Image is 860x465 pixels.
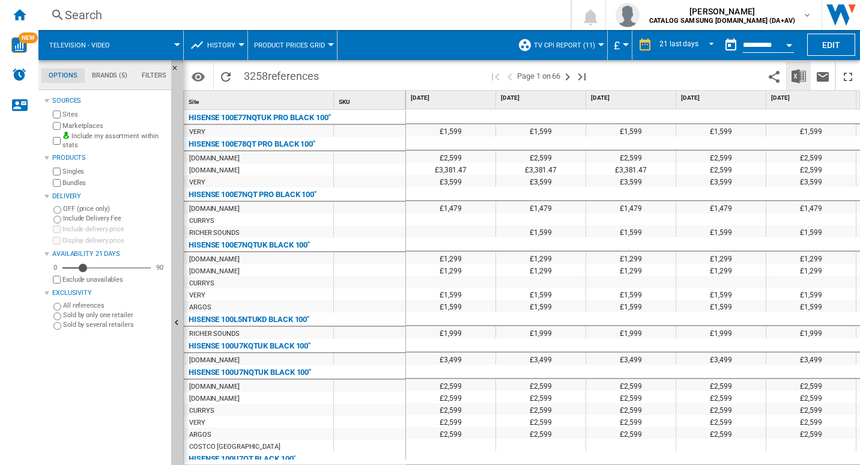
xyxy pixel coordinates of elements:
input: Singles [53,168,61,175]
span: Site [189,99,199,105]
div: 90 [153,263,166,272]
img: alerts-logo.svg [12,67,26,82]
div: RICHER SOUNDS [189,227,240,239]
label: Include Delivery Fee [63,214,166,223]
div: Delivery [52,192,166,201]
span: Television - video [49,41,110,49]
button: Reload [214,62,238,90]
div: RICHER SOUNDS [189,328,240,340]
div: £3,499 [406,353,495,365]
div: £2,599 [406,403,495,415]
div: £3,381.47 [586,163,676,175]
div: COSTCO [GEOGRAPHIC_DATA] [189,441,280,453]
span: [PERSON_NAME] [649,5,795,17]
div: £1,479 [676,201,766,213]
div: [DATE] [498,91,586,106]
img: excel-24x24.png [792,69,806,84]
div: £1,599 [406,300,495,312]
span: [DATE] [681,94,763,102]
div: [DOMAIN_NAME] [189,203,240,215]
div: £1,299 [586,252,676,264]
span: [DATE] [411,94,493,102]
div: £1,599 [676,225,766,237]
div: £1,599 [676,124,766,136]
div: ARGOS [189,429,211,441]
div: £1,299 [586,264,676,276]
div: TV CPI Report (11) [518,30,601,60]
div: £2,599 [406,151,495,163]
label: Sites [62,110,166,119]
div: £2,599 [496,415,586,427]
span: [DATE] [501,94,583,102]
div: £2,599 [496,403,586,415]
button: Edit [807,34,855,56]
div: £2,599 [766,391,856,403]
div: HISENSE 100E7NQTUK BLACK 100" [189,238,310,252]
div: £1,999 [676,326,766,338]
div: £2,599 [676,391,766,403]
label: Include my assortment within stats [62,132,166,150]
div: £2,599 [406,415,495,427]
button: First page [488,62,503,90]
div: VERY [189,177,205,189]
span: 3258 [238,62,325,87]
button: Send this report by email [811,62,835,90]
div: HISENSE 100E77NQTUK PRO BLACK 100" [189,111,331,125]
div: £2,599 [766,415,856,427]
input: Bundles [53,179,61,187]
div: £2,599 [676,427,766,439]
span: NEW [19,32,38,43]
div: £1,599 [586,225,676,237]
md-tab-item: Options [41,68,85,83]
div: £3,499 [676,353,766,365]
div: £2,599 [586,379,676,391]
div: £2,599 [406,391,495,403]
div: HISENSE 100U7KQTUK BLACK 100" [189,339,310,353]
input: All references [53,303,61,311]
span: [DATE] [771,94,853,102]
div: [DOMAIN_NAME] [189,393,240,405]
button: Last page [575,62,589,90]
input: Sold by several retailers [53,322,61,330]
div: £2,599 [766,427,856,439]
div: £2,599 [496,379,586,391]
div: £3,599 [406,175,495,187]
span: SKU [339,99,350,105]
div: £2,599 [766,403,856,415]
md-tab-item: Filters [135,68,174,83]
label: Include delivery price [62,225,166,234]
md-menu: Currency [608,30,632,60]
label: Sold by several retailers [63,320,166,329]
button: md-calendar [719,33,743,57]
button: £ [614,30,626,60]
div: £1,599 [496,300,586,312]
div: £1,599 [766,225,856,237]
input: Include my assortment within stats [53,133,61,148]
button: Open calendar [778,32,800,54]
div: £1,479 [766,201,856,213]
div: £3,599 [496,175,586,187]
div: £1,599 [496,288,586,300]
button: Hide [171,60,186,82]
label: Sold by only one retailer [63,311,166,320]
div: £1,479 [406,201,495,213]
label: Bundles [62,178,166,187]
div: £2,599 [496,427,586,439]
span: Product prices grid [254,41,325,49]
div: Product prices grid [254,30,331,60]
div: £1,299 [496,264,586,276]
div: £1,479 [496,201,586,213]
div: [DATE] [589,91,676,106]
div: £1,999 [766,326,856,338]
md-tab-item: Brands (5) [85,68,135,83]
div: £2,599 [676,151,766,163]
b: CATALOG SAMSUNG [DOMAIN_NAME] (DA+AV) [649,17,795,25]
div: £2,599 [766,151,856,163]
div: £1,299 [766,252,856,264]
button: Maximize [836,62,860,90]
label: Marketplaces [62,121,166,130]
div: History [190,30,241,60]
div: Products [52,153,166,163]
div: Exclusivity [52,288,166,298]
